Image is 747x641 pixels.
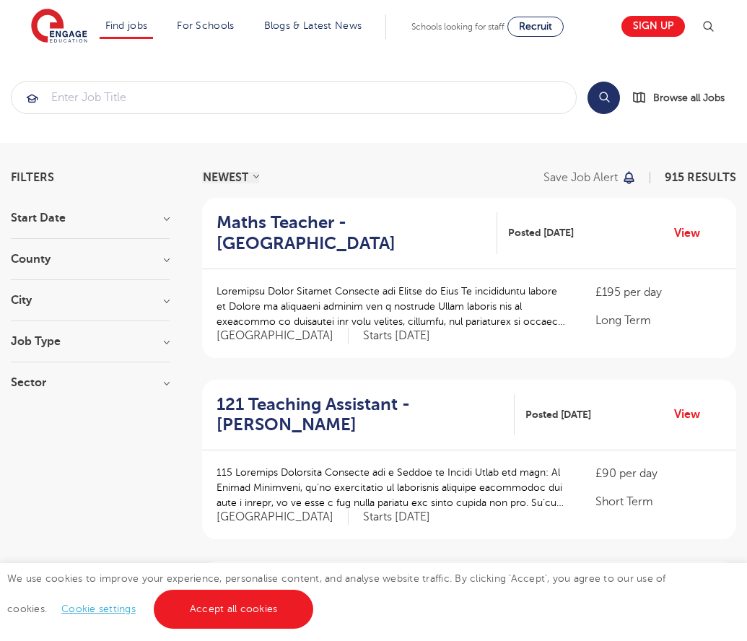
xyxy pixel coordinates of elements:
h3: Sector [11,377,170,388]
p: £195 per day [595,284,722,301]
span: Browse all Jobs [653,90,725,106]
h3: County [11,253,170,265]
span: [GEOGRAPHIC_DATA] [217,328,349,344]
p: Save job alert [543,172,618,183]
div: Submit [11,81,577,114]
span: We use cookies to improve your experience, personalise content, and analyse website traffic. By c... [7,573,666,614]
h2: Maths Teacher - [GEOGRAPHIC_DATA] [217,212,486,254]
span: Schools looking for staff [411,22,504,32]
a: View [674,224,711,243]
a: Accept all cookies [154,590,314,629]
a: Recruit [507,17,564,37]
p: Starts [DATE] [363,510,430,525]
a: For Schools [177,20,234,31]
a: Blogs & Latest News [264,20,362,31]
a: Find jobs [105,20,148,31]
span: Recruit [519,21,552,32]
h3: Start Date [11,212,170,224]
a: View [674,405,711,424]
button: Search [587,82,620,114]
span: Posted [DATE] [525,407,591,422]
h2: 121 Teaching Assistant - [PERSON_NAME] [217,394,503,436]
span: 915 RESULTS [665,171,736,184]
a: Cookie settings [61,603,136,614]
p: Long Term [595,312,722,329]
input: Submit [12,82,576,113]
a: Browse all Jobs [632,90,736,106]
a: 121 Teaching Assistant - [PERSON_NAME] [217,394,515,436]
h3: Job Type [11,336,170,347]
a: Maths Teacher - [GEOGRAPHIC_DATA] [217,212,497,254]
p: Loremipsu Dolor Sitamet Consecte adi Elitse do Eius Te incididuntu labore et Dolore ma aliquaeni ... [217,284,567,329]
img: Engage Education [31,9,87,45]
p: 115 Loremips Dolorsita Consecte adi e Seddoe te Incidi Utlab etd magn: Al Enimad Minimveni, qu’no... [217,465,567,510]
span: Filters [11,172,54,183]
a: Sign up [621,16,685,37]
p: £90 per day [595,465,722,482]
p: Short Term [595,493,722,510]
span: [GEOGRAPHIC_DATA] [217,510,349,525]
span: Posted [DATE] [508,225,574,240]
button: Save job alert [543,172,637,183]
h3: City [11,295,170,306]
p: Starts [DATE] [363,328,430,344]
